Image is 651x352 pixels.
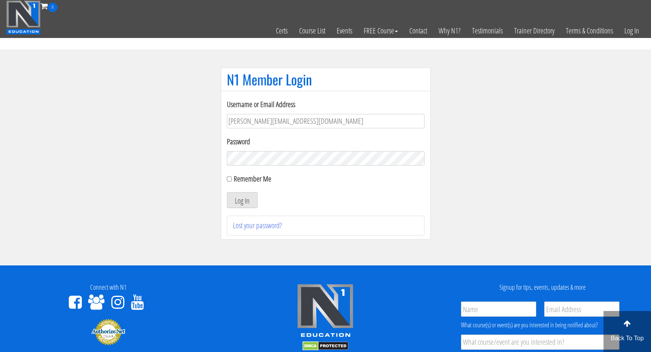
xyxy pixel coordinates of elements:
[41,1,57,11] a: 0
[603,334,651,343] p: Back To Top
[303,341,348,350] img: DMCA.com Protection Status
[270,12,293,49] a: Certs
[331,12,358,49] a: Events
[461,301,536,317] input: Name
[440,284,645,291] h4: Signup for tips, events, updates & more
[560,12,619,49] a: Terms & Conditions
[227,99,424,110] label: Username or Email Address
[227,192,258,208] button: Log In
[433,12,466,49] a: Why N1?
[358,12,404,49] a: FREE Course
[508,12,560,49] a: Trainer Directory
[404,12,433,49] a: Contact
[234,174,271,184] label: Remember Me
[461,335,619,350] input: What course/event are you interested in?
[227,136,424,147] label: Password
[233,220,282,230] a: Lost your password?
[461,320,619,330] div: What course(s) or event(s) are you interested in being notified about?
[6,284,211,291] h4: Connect with N1
[48,3,57,12] span: 0
[297,284,354,340] img: n1-edu-logo
[6,0,41,35] img: n1-education
[227,72,424,87] h1: N1 Member Login
[293,12,331,49] a: Course List
[466,12,508,49] a: Testimonials
[619,12,645,49] a: Log In
[91,318,125,346] img: Authorize.Net Merchant - Click to Verify
[544,301,619,317] input: Email Address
